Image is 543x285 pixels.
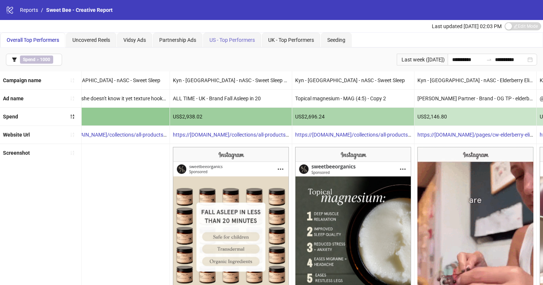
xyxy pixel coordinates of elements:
[70,132,75,137] span: sort-ascending
[292,71,414,89] div: Kyn - [GEOGRAPHIC_DATA] - nASC - Sweet Sleep
[48,108,170,125] div: US$3,143.17
[6,54,62,66] button: Spend > 1000
[414,71,536,89] div: Kyn - [GEOGRAPHIC_DATA] - nASC - Elderberry Elixir
[327,37,345,43] span: Seeding
[3,150,30,156] b: Screenshot
[70,96,75,101] span: sort-ascending
[12,57,17,62] span: filter
[46,7,113,13] span: Sweet Bee - Creative Report
[486,57,492,63] span: to
[209,37,255,43] span: US - Top Performers
[18,6,40,14] a: Reports
[170,71,292,89] div: Kyn - [GEOGRAPHIC_DATA] - nASC - Sweet Sleep Magnesium Butter
[3,77,41,83] b: Campaign name
[170,90,292,107] div: ALL TIME - UK - Brand Fall Asleep in 20
[397,54,448,66] div: Last week ([DATE])
[70,114,75,119] span: sort-descending
[70,78,75,83] span: sort-ascending
[486,57,492,63] span: swap-right
[72,37,110,43] span: Uncovered Reels
[7,37,59,43] span: Overall Top Performers
[123,37,146,43] span: Vidsy Ads
[292,108,414,125] div: US$2,696.24
[292,90,414,107] div: Topical magnesium - MAG (4:5) - Copy 2
[48,71,170,89] div: Kyn - [GEOGRAPHIC_DATA] - nASC - Sweet Sleep
[20,56,53,64] span: >
[3,132,30,138] b: Website Url
[3,114,18,120] b: Spend
[70,150,75,155] span: sort-ascending
[414,108,536,125] div: US$2,146.80
[41,6,43,14] li: /
[268,37,314,43] span: UK - Top Performers
[3,95,24,101] b: Ad name
[414,90,536,107] div: [PERSON_NAME] Partner - Brand - OG TP - elderberryelixir - Fermat - Copy 2
[159,37,196,43] span: Partnership Ads
[48,90,170,107] div: Sweet sleep - she doesn't know it yet texture hook - 9:16 reel.MOV
[40,57,50,62] b: 1000
[170,108,292,125] div: US$2,938.02
[23,57,35,62] b: Spend
[432,23,502,29] span: Last updated [DATE] 02:03 PM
